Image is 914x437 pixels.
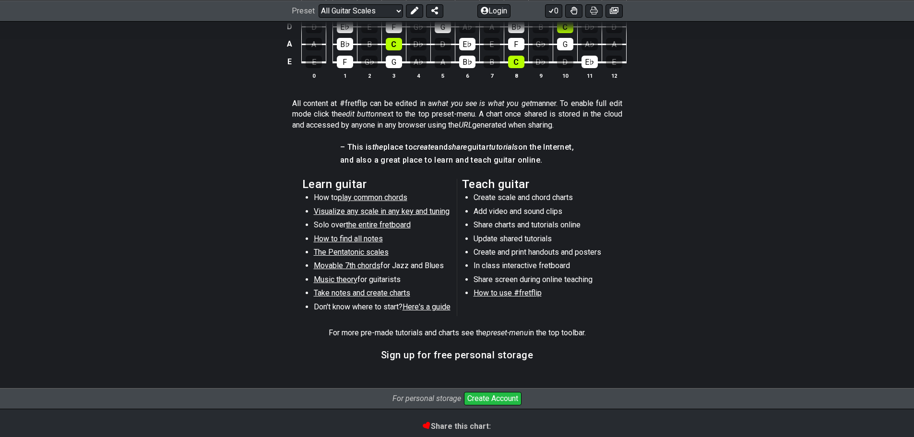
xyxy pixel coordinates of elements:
div: C [508,56,524,68]
div: G♭ [533,38,549,50]
span: play common chords [338,193,407,202]
em: share [448,142,467,152]
div: F [337,56,353,68]
p: All content at #fretflip can be edited in a manner. To enable full edit mode click the next to th... [292,98,622,130]
span: Visualize any scale in any key and tuning [314,207,450,216]
div: F [508,38,524,50]
div: D [606,21,622,33]
div: E [484,38,500,50]
div: C [557,21,573,33]
th: 7 [479,71,504,81]
th: 8 [504,71,528,81]
li: Share charts and tutorials online [474,220,610,233]
div: G [557,38,573,50]
div: A♭ [459,21,475,33]
button: Toggle Dexterity for all fretkits [565,4,582,17]
b: Share this chart: [423,422,491,431]
li: for Jazz and Blues [314,260,451,274]
em: create [413,142,434,152]
div: E [606,56,622,68]
div: D♭ [533,56,549,68]
h3: Sign up for free personal storage [381,350,534,360]
div: D [435,38,451,50]
button: Create Account [464,392,522,405]
div: B [484,56,500,68]
div: A [606,38,622,50]
h2: Teach guitar [462,179,612,189]
li: Share screen during online teaching [474,274,610,288]
th: 11 [577,71,602,81]
div: A♭ [582,38,598,50]
div: B♭ [459,56,475,68]
div: B [533,21,549,33]
span: Preset [292,6,315,15]
div: E [361,21,378,33]
li: Solo over [314,220,451,233]
th: 3 [381,71,406,81]
li: Create scale and chord charts [474,192,610,206]
div: E♭ [337,21,353,33]
div: D♭ [410,38,427,50]
li: Don't know where to start? [314,302,451,315]
span: The Pentatonic scales [314,248,389,257]
td: A [284,35,295,53]
div: G [386,56,402,68]
em: tutorials [489,142,518,152]
div: B [361,38,378,50]
button: 0 [545,4,562,17]
li: In class interactive fretboard [474,260,610,274]
h2: Learn guitar [302,179,452,189]
div: E♭ [459,38,475,50]
em: what you see is what you get [432,99,532,108]
td: E [284,53,295,71]
h4: – This is place to and guitar on the Internet, [340,142,574,153]
li: How to [314,192,451,206]
div: B♭ [508,21,524,33]
div: E♭ [582,56,598,68]
em: URL [459,120,472,130]
span: Here's a guide [403,302,451,311]
th: 0 [302,71,326,81]
select: Preset [319,4,403,17]
div: G♭ [361,56,378,68]
div: A [484,21,500,33]
div: G [435,21,451,33]
button: Login [477,4,510,17]
th: 6 [455,71,479,81]
li: for guitarists [314,274,451,288]
div: C [386,38,402,50]
span: Music theory [314,275,357,284]
th: 12 [602,71,626,81]
div: G♭ [410,21,427,33]
li: Create and print handouts and posters [474,247,610,260]
button: Share Preset [426,4,443,17]
h4: and also a great place to learn and teach guitar online. [340,155,574,165]
div: D [306,21,322,33]
em: the [372,142,383,152]
em: preset-menu [487,328,528,337]
th: 1 [332,71,357,81]
li: Add video and sound clips [474,206,610,220]
th: 4 [406,71,430,81]
td: D [284,18,295,35]
span: Movable 7th chords [314,261,380,270]
div: E [306,56,322,68]
div: A♭ [410,56,427,68]
div: D♭ [582,21,598,33]
th: 5 [430,71,455,81]
div: A [306,38,322,50]
button: Print [585,4,603,17]
button: Edit Preset [406,4,423,17]
em: edit button [342,109,379,118]
div: B♭ [337,38,353,50]
span: the entire fretboard [346,220,411,229]
span: How to use #fretflip [474,288,542,297]
div: D [557,56,573,68]
div: A [435,56,451,68]
div: F [386,21,402,33]
i: For personal storage [392,394,461,403]
th: 2 [357,71,381,81]
th: 9 [528,71,553,81]
span: Take notes and create charts [314,288,410,297]
span: How to find all notes [314,234,383,243]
